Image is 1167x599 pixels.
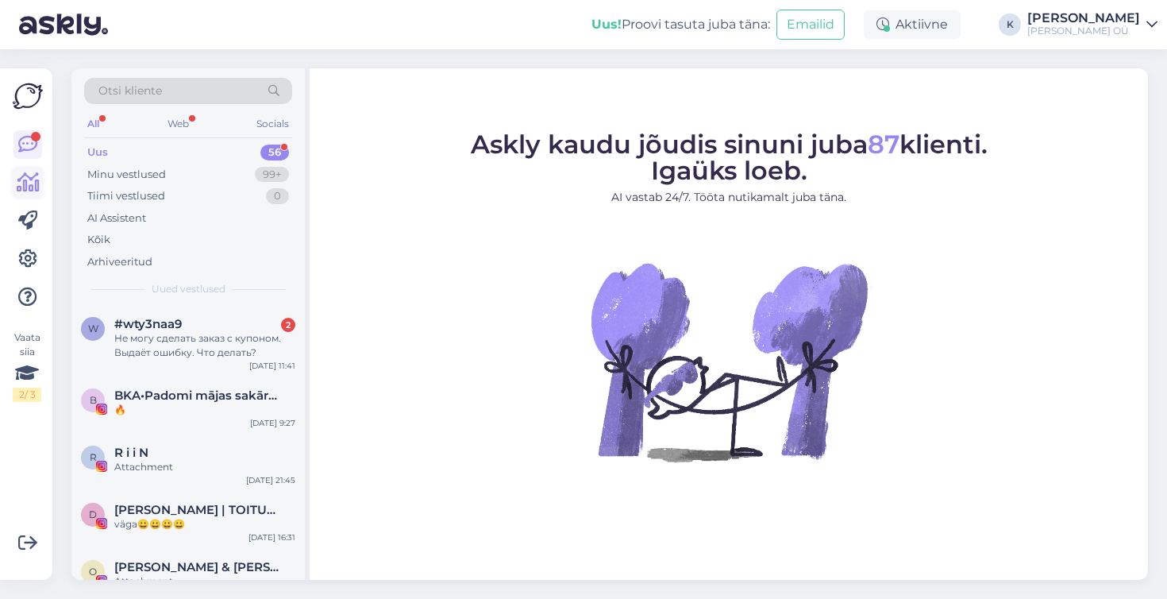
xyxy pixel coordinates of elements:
div: Uus [87,145,108,160]
div: Arhiveeritud [87,254,152,270]
span: Otsi kliente [98,83,162,99]
div: 56 [260,145,289,160]
p: AI vastab 24/7. Tööta nutikamalt juba täna. [471,189,988,206]
div: 99+ [255,167,289,183]
div: [PERSON_NAME] OÜ [1027,25,1140,37]
img: Askly Logo [13,81,43,111]
span: DIANA | TOITUMISNŌUSTAJA | TREENER | ONLINE TUGI PROGRAMM [114,503,279,517]
span: w [88,323,98,334]
div: 0 [266,188,289,204]
div: AI Assistent [87,211,146,226]
button: Emailid [776,10,845,40]
div: Aktiivne [864,10,961,39]
div: [DATE] 16:31 [248,531,295,543]
div: Proovi tasuta juba täna: [591,15,770,34]
span: R [90,451,97,463]
span: D [89,508,97,520]
span: Askly kaudu jõudis sinuni juba klienti. Igaüks loeb. [471,129,988,186]
div: 🔥 [114,403,295,417]
div: [DATE] 9:27 [250,417,295,429]
div: Attachment [114,460,295,474]
span: Uued vestlused [152,282,225,296]
div: K [999,14,1021,36]
a: [PERSON_NAME][PERSON_NAME] OÜ [1027,12,1157,37]
div: Kõik [87,232,110,248]
div: 2 [281,318,295,332]
div: Minu vestlused [87,167,166,183]
div: Socials [253,114,292,134]
img: No Chat active [586,218,872,504]
div: Web [164,114,192,134]
span: B [90,394,97,406]
span: 87 [868,129,899,160]
div: Tiimi vestlused [87,188,165,204]
div: Vaata siia [13,330,41,402]
div: [PERSON_NAME] [1027,12,1140,25]
span: R i i N [114,446,148,460]
div: Не могу сделать заказ с купоном. Выдаёт ошибку. Что делать? [114,331,295,360]
div: 2 / 3 [13,388,41,402]
div: [DATE] 11:41 [249,360,295,372]
div: [DATE] 21:45 [246,474,295,486]
span: Olga & Osvald [114,560,279,574]
div: väga😀😀😀😀 [114,517,295,531]
div: Attachment [114,574,295,589]
span: #wty3naa9 [114,317,182,331]
b: Uus! [591,17,622,32]
span: BKA•Padomi mājas sakārtošanai•Ar mīlestību pret sevi un dabu [114,388,279,403]
div: All [84,114,102,134]
span: O [89,566,97,578]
